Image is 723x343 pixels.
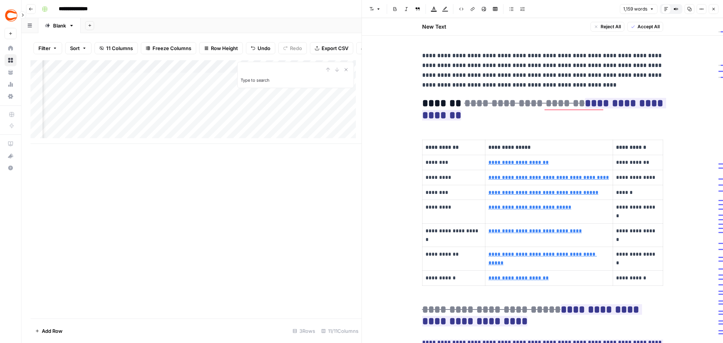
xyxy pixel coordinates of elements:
[342,65,351,74] button: Close Search
[623,6,647,12] span: 1,159 words
[106,44,133,52] span: 11 Columns
[5,90,17,102] a: Settings
[620,4,657,14] button: 1,159 words
[38,44,50,52] span: Filter
[5,6,17,25] button: Workspace: Covers
[42,327,63,335] span: Add Row
[278,42,307,54] button: Redo
[31,325,67,337] button: Add Row
[5,9,18,22] img: Covers Logo
[246,42,275,54] button: Undo
[638,23,660,30] span: Accept All
[5,150,17,162] button: What's new?
[65,42,92,54] button: Sort
[5,150,16,162] div: What's new?
[5,42,17,54] a: Home
[601,23,621,30] span: Reject All
[590,22,624,32] button: Reject All
[422,23,446,30] h2: New Text
[53,22,66,29] div: Blank
[5,54,17,66] a: Browse
[241,78,270,83] label: Type to search
[199,42,243,54] button: Row Height
[211,44,238,52] span: Row Height
[322,44,348,52] span: Export CSV
[627,22,663,32] button: Accept All
[70,44,80,52] span: Sort
[290,325,318,337] div: 3 Rows
[5,162,17,174] button: Help + Support
[258,44,270,52] span: Undo
[310,42,353,54] button: Export CSV
[141,42,196,54] button: Freeze Columns
[38,18,81,33] a: Blank
[153,44,191,52] span: Freeze Columns
[34,42,62,54] button: Filter
[95,42,138,54] button: 11 Columns
[5,66,17,78] a: Your Data
[5,138,17,150] a: AirOps Academy
[290,44,302,52] span: Redo
[318,325,361,337] div: 11/11 Columns
[5,78,17,90] a: Usage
